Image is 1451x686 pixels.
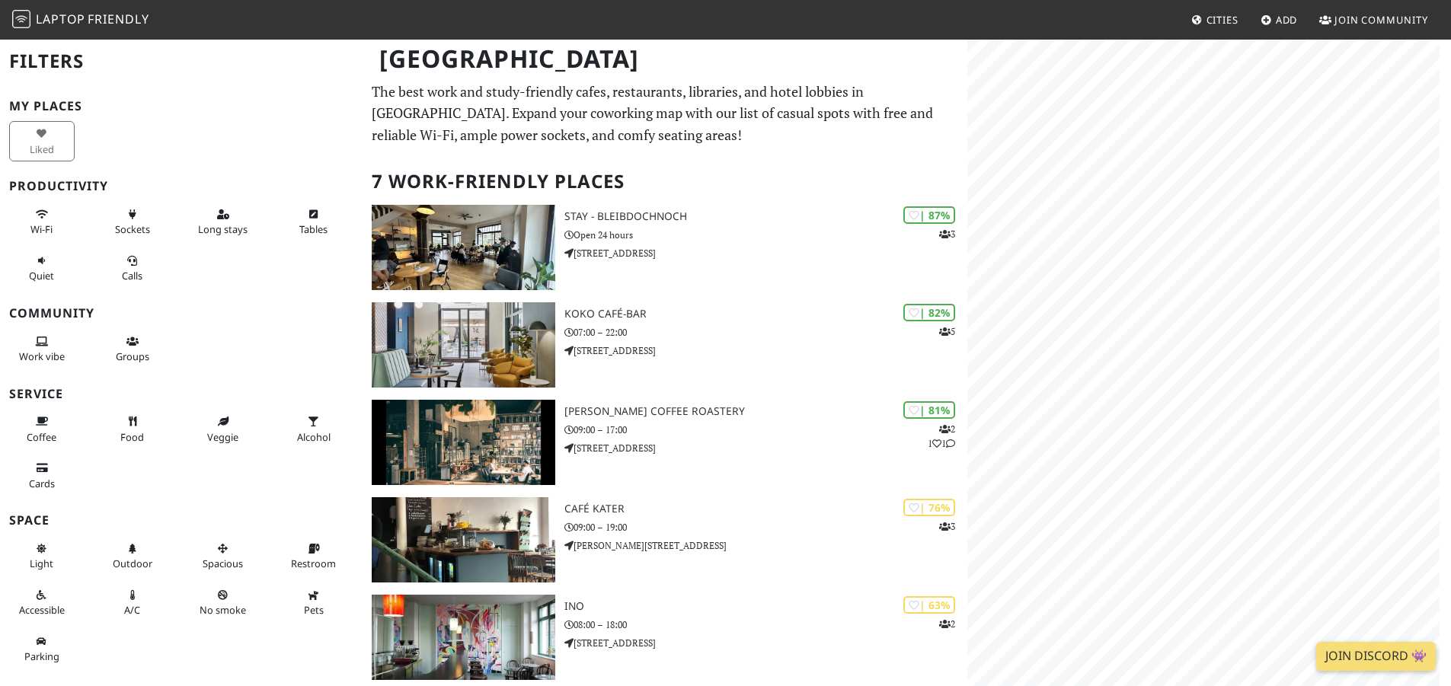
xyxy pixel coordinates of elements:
div: | 63% [903,596,955,614]
span: Outdoor area [113,557,152,570]
p: 08:00 – 18:00 [564,617,967,632]
button: Food [100,409,165,449]
p: 09:00 – 17:00 [564,423,967,437]
span: Natural light [30,557,53,570]
p: [STREET_ADDRESS] [564,246,967,260]
h3: Productivity [9,179,353,193]
h1: [GEOGRAPHIC_DATA] [367,38,964,80]
span: Parking [24,649,59,663]
button: Tables [281,202,347,242]
a: Add [1254,6,1304,34]
h3: [PERSON_NAME] Coffee Roastery [564,405,967,418]
span: Accessible [19,603,65,617]
p: [STREET_ADDRESS] [564,343,967,358]
span: Cities [1207,13,1238,27]
div: | 81% [903,401,955,419]
span: Alcohol [297,430,331,444]
span: Pet friendly [304,603,324,617]
button: Light [9,536,75,576]
button: Coffee [9,409,75,449]
a: Join Discord 👾 [1316,642,1436,671]
a: koko café-bar | 82% 5 koko café-bar 07:00 – 22:00 [STREET_ADDRESS] [363,302,967,388]
p: 3 [939,227,955,241]
span: Coffee [27,430,56,444]
img: LaptopFriendly [12,10,30,28]
span: Credit cards [29,477,55,490]
a: Join Community [1313,6,1434,34]
span: Join Community [1334,13,1428,27]
div: | 87% [903,206,955,224]
button: Sockets [100,202,165,242]
button: Long stays [190,202,256,242]
span: Group tables [116,349,149,363]
span: Add [1276,13,1298,27]
span: Power sockets [115,222,150,236]
span: Spacious [203,557,243,570]
h3: INO [564,600,967,613]
button: No smoke [190,582,256,623]
h3: koko café-bar [564,308,967,321]
button: Spacious [190,536,256,576]
h2: Filters [9,38,353,85]
span: Laptop [36,11,85,27]
img: INO [372,595,555,680]
div: | 76% [903,499,955,516]
h3: Café Kater [564,503,967,515]
button: Veggie [190,409,256,449]
a: Franz Morish Coffee Roastery | 81% 211 [PERSON_NAME] Coffee Roastery 09:00 – 17:00 [STREET_ADDRESS] [363,400,967,485]
button: Outdoor [100,536,165,576]
button: Parking [9,629,75,669]
p: Open 24 hours [564,228,967,242]
h2: 7 Work-Friendly Places [372,158,958,205]
button: Calls [100,248,165,289]
a: INO | 63% 2 INO 08:00 – 18:00 [STREET_ADDRESS] [363,595,967,680]
p: [STREET_ADDRESS] [564,441,967,455]
h3: Service [9,387,353,401]
button: Wi-Fi [9,202,75,242]
button: Pets [281,582,347,623]
span: Quiet [29,269,54,282]
a: LaptopFriendly LaptopFriendly [12,7,149,34]
span: Long stays [198,222,248,236]
h3: Space [9,513,353,528]
h3: Community [9,306,353,321]
p: [STREET_ADDRESS] [564,636,967,650]
span: People working [19,349,65,363]
button: A/C [100,582,165,623]
span: Restroom [291,557,336,570]
p: 5 [939,324,955,339]
span: Veggie [207,430,238,444]
span: Video/audio calls [122,269,142,282]
span: Air conditioned [124,603,140,617]
img: Café Kater [372,497,555,582]
p: 2 1 1 [928,422,955,451]
button: Work vibe [9,329,75,369]
h3: STAY - bleibdochnoch [564,210,967,223]
p: 09:00 – 19:00 [564,520,967,534]
p: 3 [939,519,955,534]
button: Quiet [9,248,75,289]
span: Food [120,430,144,444]
button: Restroom [281,536,347,576]
img: STAY - bleibdochnoch [372,205,555,290]
button: Groups [100,329,165,369]
a: Café Kater | 76% 3 Café Kater 09:00 – 19:00 [PERSON_NAME][STREET_ADDRESS] [363,497,967,582]
button: Accessible [9,582,75,623]
span: Friendly [88,11,149,27]
p: [PERSON_NAME][STREET_ADDRESS] [564,538,967,553]
h3: My Places [9,99,353,113]
span: Work-friendly tables [299,222,328,236]
a: Cities [1185,6,1245,34]
div: | 82% [903,304,955,321]
span: Smoke free [200,603,246,617]
button: Alcohol [281,409,347,449]
p: 2 [939,617,955,631]
p: 07:00 – 22:00 [564,325,967,340]
a: STAY - bleibdochnoch | 87% 3 STAY - bleibdochnoch Open 24 hours [STREET_ADDRESS] [363,205,967,290]
p: The best work and study-friendly cafes, restaurants, libraries, and hotel lobbies in [GEOGRAPHIC_... [372,81,958,146]
button: Cards [9,455,75,496]
img: koko café-bar [372,302,555,388]
span: Stable Wi-Fi [30,222,53,236]
img: Franz Morish Coffee Roastery [372,400,555,485]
